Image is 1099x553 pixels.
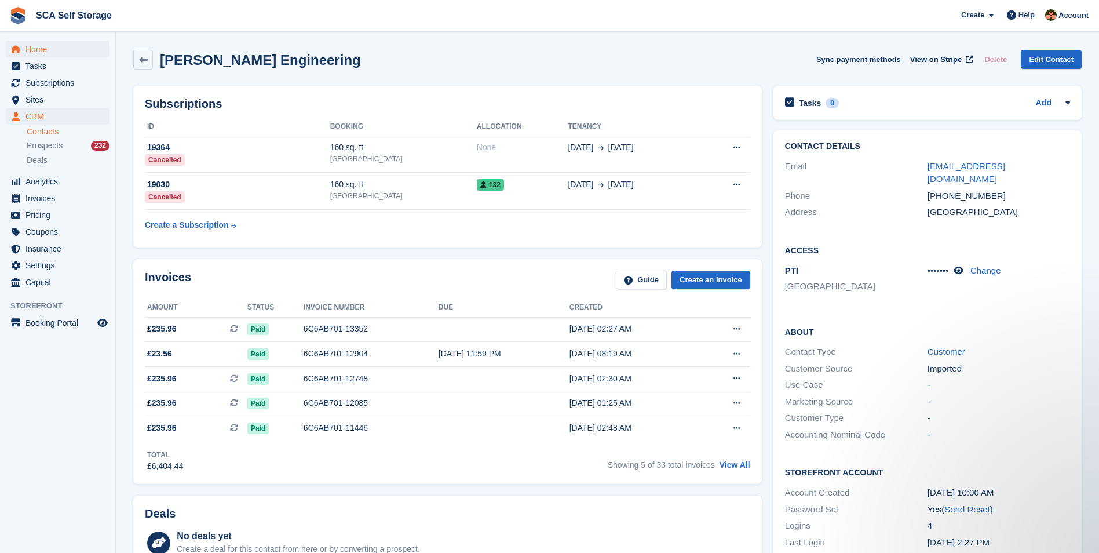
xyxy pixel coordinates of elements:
[980,50,1012,69] button: Delete
[477,118,568,136] th: Allocation
[145,118,330,136] th: ID
[928,161,1005,184] a: [EMAIL_ADDRESS][DOMAIN_NAME]
[928,412,1070,425] div: -
[25,92,95,108] span: Sites
[568,118,700,136] th: Tenancy
[145,271,191,290] h2: Invoices
[304,323,439,335] div: 6C6AB701-13352
[25,58,95,74] span: Tasks
[330,141,477,154] div: 160 sq. ft
[568,141,593,154] span: [DATE]
[816,50,901,69] button: Sync payment methods
[785,265,798,275] span: PTI
[6,241,109,257] a: menu
[247,423,269,434] span: Paid
[25,315,95,331] span: Booking Portal
[6,173,109,190] a: menu
[568,179,593,191] span: [DATE]
[145,154,185,166] div: Cancelled
[439,348,569,360] div: [DATE] 11:59 PM
[1018,9,1035,21] span: Help
[330,118,477,136] th: Booking
[25,257,95,274] span: Settings
[147,348,172,360] span: £23.56
[25,274,95,290] span: Capital
[826,98,839,108] div: 0
[304,348,439,360] div: 6C6AB701-12904
[785,428,928,442] div: Accounting Nominal Code
[785,362,928,376] div: Customer Source
[147,323,177,335] span: £235.96
[6,41,109,57] a: menu
[928,379,1070,392] div: -
[928,190,1070,203] div: [PHONE_NUMBER]
[906,50,976,69] a: View on Stripe
[27,126,109,137] a: Contacts
[6,315,109,331] a: menu
[145,141,330,154] div: 19364
[6,108,109,125] a: menu
[304,422,439,434] div: 6C6AB701-11446
[785,466,1070,478] h2: Storefront Account
[928,519,1070,533] div: 4
[247,348,269,360] span: Paid
[961,9,984,21] span: Create
[928,362,1070,376] div: Imported
[6,207,109,223] a: menu
[785,244,1070,256] h2: Access
[147,450,183,460] div: Total
[785,142,1070,151] h2: Contact Details
[145,214,236,236] a: Create a Subscription
[785,326,1070,337] h2: About
[147,460,183,472] div: £6,404.44
[6,75,109,91] a: menu
[27,140,63,151] span: Prospects
[785,190,928,203] div: Phone
[6,58,109,74] a: menu
[928,486,1070,500] div: [DATE] 10:00 AM
[25,207,95,223] span: Pricing
[944,504,990,514] a: Send Reset
[785,280,928,293] li: [GEOGRAPHIC_DATA]
[6,224,109,240] a: menu
[145,507,176,521] h2: Deals
[160,52,361,68] h2: [PERSON_NAME] Engineering
[25,190,95,206] span: Invoices
[616,271,667,290] a: Guide
[9,7,27,24] img: stora-icon-8386f47178a22dfd0bd8f6a31ec36ba5ce8667c1dd55bd0f319d3a0aa187defe.svg
[6,92,109,108] a: menu
[569,323,699,335] div: [DATE] 02:27 AM
[928,537,990,547] time: 2025-01-10 14:27:35 UTC
[25,75,95,91] span: Subscriptions
[27,140,109,152] a: Prospects 232
[608,179,634,191] span: [DATE]
[1045,9,1057,21] img: Sarah Race
[720,460,750,470] a: View All
[247,323,269,335] span: Paid
[304,299,439,317] th: Invoice number
[247,373,269,385] span: Paid
[799,98,821,108] h2: Tasks
[91,141,109,151] div: 232
[785,206,928,219] div: Address
[569,348,699,360] div: [DATE] 08:19 AM
[27,155,48,166] span: Deals
[330,191,477,201] div: [GEOGRAPHIC_DATA]
[439,299,569,317] th: Due
[910,54,962,66] span: View on Stripe
[6,274,109,290] a: menu
[147,397,177,409] span: £235.96
[569,373,699,385] div: [DATE] 02:30 AM
[147,422,177,434] span: £235.96
[145,97,750,111] h2: Subscriptions
[1021,50,1082,69] a: Edit Contact
[247,299,304,317] th: Status
[569,299,699,317] th: Created
[671,271,750,290] a: Create an Invoice
[928,428,1070,442] div: -
[608,141,634,154] span: [DATE]
[928,265,949,275] span: •••••••
[25,41,95,57] span: Home
[177,529,419,543] div: No deals yet
[6,257,109,274] a: menu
